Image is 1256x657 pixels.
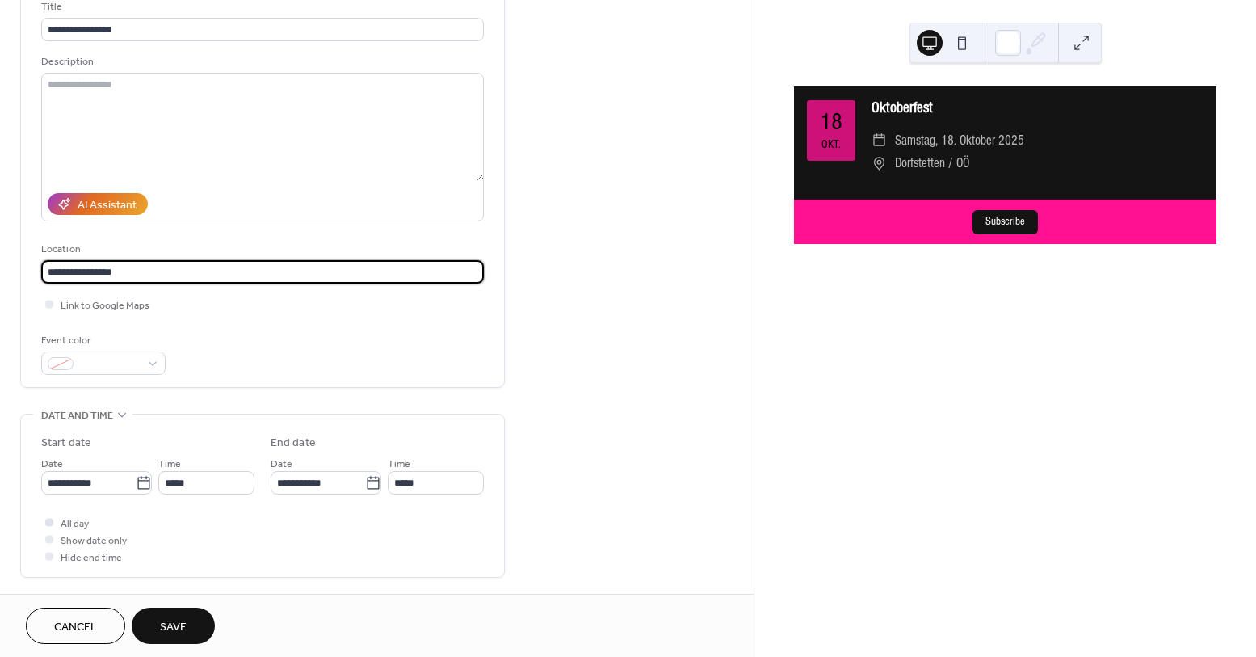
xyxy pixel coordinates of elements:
[972,210,1038,234] button: Subscribe
[271,435,316,452] div: End date
[48,193,148,215] button: AI Assistant
[41,435,91,452] div: Start date
[61,550,122,566] span: Hide end time
[872,129,887,153] div: ​
[61,297,149,314] span: Link to Google Maps
[41,456,63,473] span: Date
[41,407,113,424] span: Date and time
[41,332,162,349] div: Event color
[78,197,137,214] div: AI Assistant
[895,152,969,175] span: Dorfstetten / OÖ
[41,241,481,258] div: Location
[271,456,292,473] span: Date
[821,138,841,150] div: Okt.
[26,608,125,644] button: Cancel
[160,619,187,636] span: Save
[872,96,1203,120] div: Oktoberfest
[61,516,89,533] span: All day
[54,619,97,636] span: Cancel
[41,53,481,70] div: Description
[388,456,410,473] span: Time
[820,110,842,134] div: 18
[158,456,181,473] span: Time
[895,129,1024,153] span: Samstag, 18. Oktober 2025
[61,533,127,550] span: Show date only
[872,152,887,175] div: ​
[132,608,215,644] button: Save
